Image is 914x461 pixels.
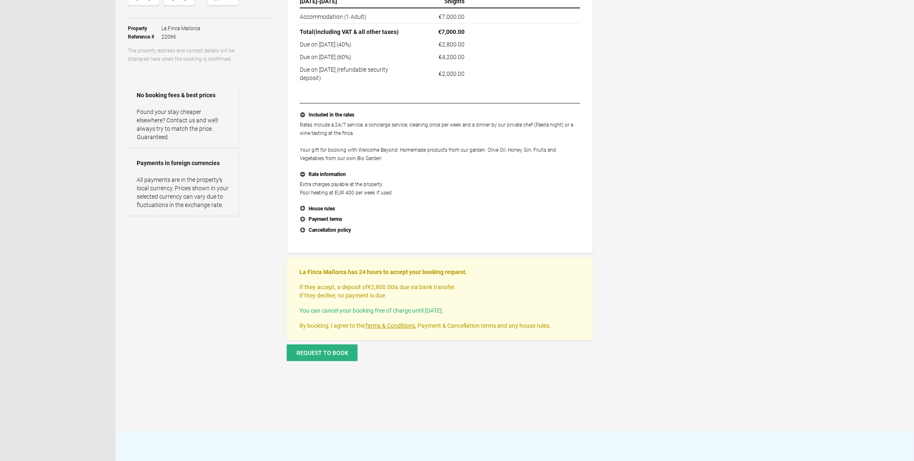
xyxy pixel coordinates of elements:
span: Request to book [296,350,348,356]
flynt-currency: €4,200.00 [439,54,465,60]
button: Rate information [300,169,580,180]
flynt-currency: €2,000.00 [439,70,465,77]
button: Included in the rates [300,110,580,121]
strong: No booking fees & best prices [137,91,230,99]
button: Request to book [287,344,358,361]
strong: Property [128,24,161,33]
th: Total [300,23,412,39]
p: The property address and contact details will be displayed here when the booking is confirmed. [128,47,239,63]
strong: Payments in foreign currencies [137,159,230,167]
button: House rules [300,204,580,215]
span: You can cancel your booking free of charge until [DATE]. [299,307,444,314]
a: Terms & Conditions [365,322,415,329]
p: If they accept, a deposit of is due via bank transfer. If they decline, no payment is due. [299,283,581,300]
td: Due on [DATE] (60%) [300,51,412,63]
p: By booking, I agree to the , Payment & Cancellation terms and any house rules. [299,321,581,330]
flynt-currency: €2,800.00 [368,284,394,290]
strong: Reference # [128,33,161,41]
p: All payments are in the property’s local currency. Prices shown in your selected currency can var... [137,176,230,209]
p: Extra charges payable at the property: Pool heating at EUR 400 per week if used. [300,180,580,197]
p: Rates include a 24/7 service, a concierge service, cleaning once per week and a dinner by our pri... [300,121,580,163]
p: Found your stay cheaper elsewhere? Contact us and we’ll always try to match the price. Guaranteed. [137,108,230,141]
td: Due on [DATE] (40%) [300,38,412,51]
td: Due on [DATE] (refundable security deposit) [300,63,412,82]
span: 22066 [161,33,200,41]
flynt-currency: €7,000.00 [439,13,465,20]
span: (including VAT & all other taxes) [314,28,399,35]
flynt-currency: €7,000.00 [439,28,465,35]
flynt-currency: €2,800.00 [439,41,465,48]
td: Accommodation (1 Adult) [300,8,412,23]
button: Payment terms [300,214,580,225]
strong: La Finca Mallorca has 24 hours to accept your booking request. [299,269,467,275]
button: Cancellation policy [300,225,580,236]
span: La Finca Mallorca [161,24,200,33]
